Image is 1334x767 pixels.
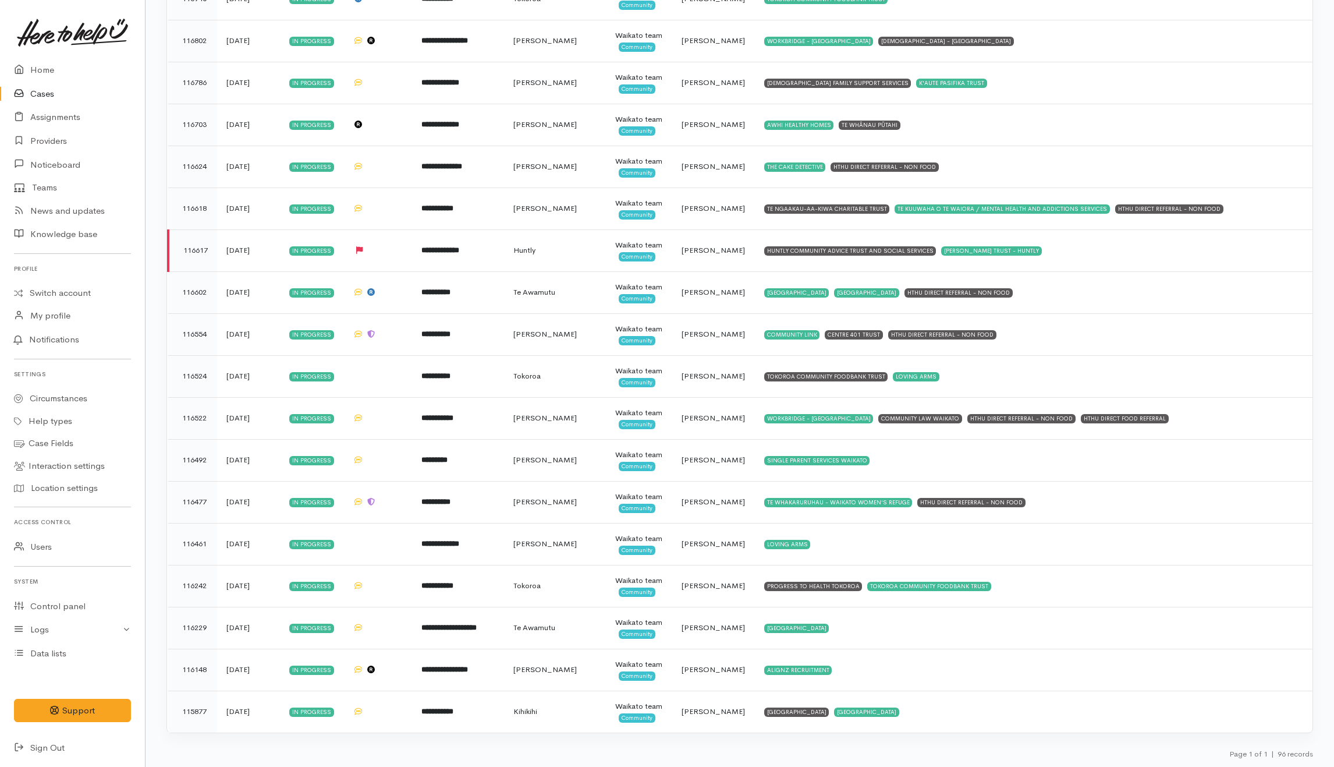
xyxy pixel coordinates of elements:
[619,252,655,261] span: Community
[289,162,334,172] div: In progress
[513,665,577,674] span: [PERSON_NAME]
[682,623,745,632] span: [PERSON_NAME]
[619,294,655,303] span: Community
[513,455,577,465] span: [PERSON_NAME]
[619,336,655,345] span: Community
[888,330,996,340] div: HTHU DIRECT REFERRAL - NON FOOD
[289,666,334,675] div: In progress
[217,439,280,481] td: [DATE]
[682,161,745,171] span: [PERSON_NAME]
[682,706,745,716] span: [PERSON_NAME]
[217,188,280,229] td: [DATE]
[764,498,913,507] div: TE WHAKARURUHAU - WAIKATO WOMEN'S REFUGE
[513,36,577,45] span: [PERSON_NAME]
[168,62,217,104] td: 116786
[217,691,280,733] td: [DATE]
[168,20,217,62] td: 116802
[615,659,663,670] div: Waikato team
[1229,749,1313,759] small: Page 1 of 1 96 records
[764,246,936,256] div: HUNTLY COMMUNITY ADVICE TRUST AND SOCIAL SERVICES
[682,539,745,549] span: [PERSON_NAME]
[764,582,863,591] div: PROGRESS TO HEALTH TOKOROA
[513,77,577,87] span: [PERSON_NAME]
[289,540,334,549] div: In progress
[764,456,870,465] div: SINGLE PARENT SERVICES WAIKATO
[764,540,811,549] div: LOVING ARMS
[967,414,1076,423] div: HTHU DIRECT REFERRAL - NON FOOD
[615,365,663,377] div: Waikato team
[878,414,962,423] div: COMMUNITY LAW WAIKATO
[619,671,655,681] span: Community
[904,288,1013,298] div: HTHU DIRECT REFERRAL - NON FOOD
[619,504,655,513] span: Community
[14,366,131,382] h6: Settings
[14,261,131,277] h6: Profile
[289,204,334,214] div: In progress
[513,623,555,632] span: Te Awamutu
[168,188,217,229] td: 116618
[619,168,655,178] span: Community
[168,523,217,565] td: 116461
[764,414,874,423] div: WORKBRIDGE - [GEOGRAPHIC_DATA]
[682,245,745,255] span: [PERSON_NAME]
[513,287,555,297] span: Te Awamutu
[217,271,280,313] td: [DATE]
[895,204,1110,214] div: TE KUUWAHA O TE WAIORA / MENTAL HEALTH AND ADDICTIONS SERVICES
[168,313,217,355] td: 116554
[513,581,541,591] span: Tokoroa
[289,330,334,340] div: In progress
[615,281,663,293] div: Waikato team
[513,371,541,381] span: Tokoroa
[217,565,280,607] td: [DATE]
[682,497,745,507] span: [PERSON_NAME]
[289,414,334,423] div: In progress
[682,77,745,87] span: [PERSON_NAME]
[764,288,829,298] div: [GEOGRAPHIC_DATA]
[217,62,280,104] td: [DATE]
[615,617,663,628] div: Waikato team
[834,708,899,717] div: [GEOGRAPHIC_DATA]
[217,313,280,355] td: [DATE]
[168,565,217,607] td: 116242
[619,630,655,639] span: Community
[14,699,131,723] button: Support
[619,378,655,387] span: Community
[825,330,883,340] div: CENTRE 401 TRUST
[682,203,745,213] span: [PERSON_NAME]
[682,413,745,423] span: [PERSON_NAME]
[168,104,217,146] td: 116703
[619,126,655,136] span: Community
[615,407,663,419] div: Waikato team
[764,37,874,46] div: WORKBRIDGE - [GEOGRAPHIC_DATA]
[168,439,217,481] td: 116492
[619,462,655,471] span: Community
[513,161,577,171] span: [PERSON_NAME]
[831,162,939,172] div: HTHU DIRECT REFERRAL - NON FOOD
[619,43,655,52] span: Community
[615,491,663,503] div: Waikato team
[168,146,217,188] td: 116624
[615,701,663,712] div: Waikato team
[764,79,911,88] div: [DEMOGRAPHIC_DATA] FAMILY SUPPORT SERVICES
[168,271,217,313] td: 116602
[168,481,217,523] td: 116477
[289,456,334,465] div: In progress
[14,574,131,589] h6: System
[682,329,745,339] span: [PERSON_NAME]
[615,323,663,335] div: Waikato team
[513,706,537,716] span: Kihikihi
[289,624,334,633] div: In progress
[168,649,217,691] td: 116148
[682,371,745,381] span: [PERSON_NAME]
[217,397,280,439] td: [DATE]
[615,155,663,167] div: Waikato team
[217,146,280,188] td: [DATE]
[168,397,217,439] td: 116522
[682,119,745,129] span: [PERSON_NAME]
[168,229,217,271] td: 116617
[168,691,217,733] td: 115877
[1271,749,1274,759] span: |
[764,666,832,675] div: ALIGNZ RECRUITMENT
[619,588,655,597] span: Community
[682,287,745,297] span: [PERSON_NAME]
